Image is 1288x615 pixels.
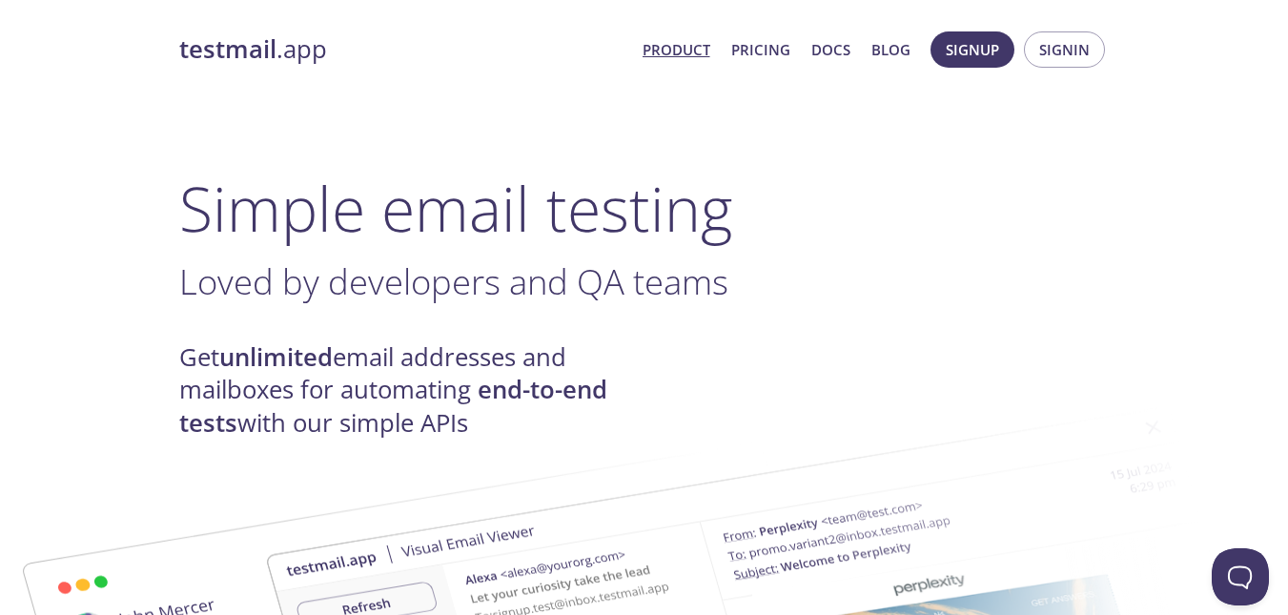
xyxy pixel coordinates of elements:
[179,257,728,305] span: Loved by developers and QA teams
[179,32,276,66] strong: testmail
[179,172,1110,245] h1: Simple email testing
[1024,31,1105,68] button: Signin
[871,37,910,62] a: Blog
[643,37,710,62] a: Product
[219,340,333,374] strong: unlimited
[179,33,627,66] a: testmail.app
[179,341,644,440] h4: Get email addresses and mailboxes for automating with our simple APIs
[1039,37,1090,62] span: Signin
[1212,548,1269,605] iframe: Help Scout Beacon - Open
[811,37,850,62] a: Docs
[731,37,790,62] a: Pricing
[179,373,607,439] strong: end-to-end tests
[946,37,999,62] span: Signup
[930,31,1014,68] button: Signup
